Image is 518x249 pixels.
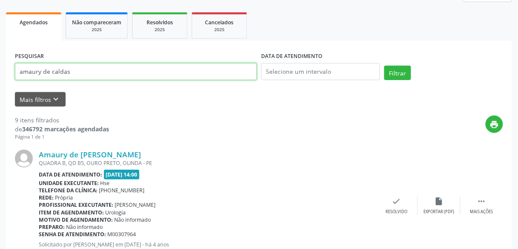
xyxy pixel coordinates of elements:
div: Resolvido [386,209,407,215]
div: Página 1 de 1 [15,133,109,141]
label: DATA DE ATENDIMENTO [261,50,322,63]
label: PESQUISAR [15,50,44,63]
span: Resolvidos [147,19,173,26]
button: Filtrar [384,66,411,80]
span: Cancelados [205,19,234,26]
input: Selecione um intervalo [261,63,380,80]
b: Unidade executante: [39,180,99,187]
span: [PERSON_NAME] [115,201,156,208]
div: QUADRA B, QD B5, OURO PRETO, OLINDA - PE [39,159,375,167]
div: 9 itens filtrados [15,116,109,124]
b: Senha de atendimento: [39,231,106,238]
span: M00307964 [108,231,136,238]
i: print [490,120,499,129]
button: print [486,116,503,133]
b: Rede: [39,194,54,201]
i: check [392,197,401,206]
strong: 346792 marcações agendadas [22,125,109,133]
span: Não informado [115,216,151,223]
div: 2025 [198,26,241,33]
span: Própria [55,194,73,201]
div: de [15,124,109,133]
a: Amaury de [PERSON_NAME] [39,150,141,159]
b: Item de agendamento: [39,209,104,216]
i:  [477,197,486,206]
b: Data de atendimento: [39,171,102,178]
span: Hse [101,180,110,187]
span: [DATE] 14:00 [104,170,140,180]
div: 2025 [138,26,181,33]
div: Mais ações [470,209,493,215]
b: Motivo de agendamento: [39,216,113,223]
span: Não compareceram [72,19,121,26]
i: keyboard_arrow_down [52,95,61,104]
span: Agendados [20,19,48,26]
button: Mais filtroskeyboard_arrow_down [15,92,66,107]
img: img [15,150,33,168]
div: 2025 [72,26,121,33]
span: [PHONE_NUMBER] [99,187,145,194]
input: Nome, código do beneficiário ou CPF [15,63,257,80]
b: Preparo: [39,223,65,231]
b: Profissional executante: [39,201,113,208]
i: insert_drive_file [435,197,444,206]
div: Exportar (PDF) [424,209,455,215]
span: Não informado [66,223,103,231]
span: Urologia [106,209,126,216]
b: Telefone da clínica: [39,187,98,194]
